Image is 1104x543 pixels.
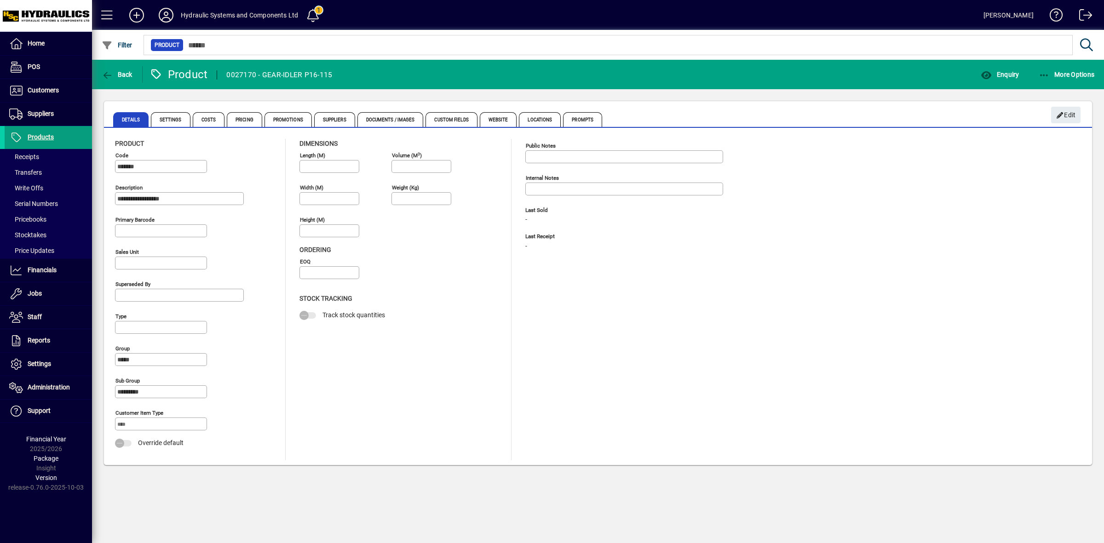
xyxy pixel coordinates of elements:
[525,207,663,213] span: Last Sold
[525,243,527,250] span: -
[115,345,130,352] mat-label: Group
[526,143,556,149] mat-label: Public Notes
[115,410,163,416] mat-label: Customer Item Type
[300,258,310,265] mat-label: EOQ
[115,281,150,287] mat-label: Superseded by
[300,152,325,159] mat-label: Length (m)
[122,7,151,23] button: Add
[99,37,135,53] button: Filter
[115,217,155,223] mat-label: Primary barcode
[418,151,420,156] sup: 3
[5,400,92,423] a: Support
[193,112,225,127] span: Costs
[525,216,527,223] span: -
[115,377,140,384] mat-label: Sub group
[28,266,57,274] span: Financials
[5,79,92,102] a: Customers
[99,66,135,83] button: Back
[113,112,149,127] span: Details
[264,112,312,127] span: Promotions
[5,227,92,243] a: Stocktakes
[5,149,92,165] a: Receipts
[5,282,92,305] a: Jobs
[9,247,54,254] span: Price Updates
[978,66,1021,83] button: Enquiry
[1043,2,1063,32] a: Knowledge Base
[28,290,42,297] span: Jobs
[9,169,42,176] span: Transfers
[300,217,325,223] mat-label: Height (m)
[115,152,128,159] mat-label: Code
[28,86,59,94] span: Customers
[983,8,1034,23] div: [PERSON_NAME]
[299,140,338,147] span: Dimensions
[1051,107,1081,123] button: Edit
[26,435,66,443] span: Financial Year
[5,329,92,352] a: Reports
[322,311,385,319] span: Track stock quantities
[115,184,143,191] mat-label: Description
[525,234,663,240] span: Last Receipt
[299,246,331,253] span: Ordering
[5,211,92,227] a: Pricebooks
[9,153,39,160] span: Receipts
[28,407,51,414] span: Support
[102,71,132,78] span: Back
[392,184,419,191] mat-label: Weight (Kg)
[138,439,184,446] span: Override default
[28,110,54,117] span: Suppliers
[155,40,179,50] span: Product
[5,165,92,180] a: Transfers
[226,68,332,82] div: 0027170 - GEAR-IDLER P16-115
[5,56,92,79] a: POS
[5,306,92,329] a: Staff
[9,184,43,192] span: Write Offs
[151,7,181,23] button: Profile
[5,353,92,376] a: Settings
[299,295,352,302] span: Stock Tracking
[34,455,58,462] span: Package
[5,196,92,211] a: Serial Numbers
[35,474,57,481] span: Version
[28,313,42,320] span: Staff
[5,376,92,399] a: Administration
[28,337,50,344] span: Reports
[9,200,58,207] span: Serial Numbers
[28,40,45,47] span: Home
[151,112,190,127] span: Settings
[115,249,139,255] mat-label: Sales unit
[9,216,46,223] span: Pricebooks
[480,112,517,127] span: Website
[314,112,355,127] span: Suppliers
[28,133,54,141] span: Products
[227,112,262,127] span: Pricing
[115,140,144,147] span: Product
[526,175,559,181] mat-label: Internal Notes
[115,313,126,320] mat-label: Type
[1056,108,1076,123] span: Edit
[5,243,92,258] a: Price Updates
[102,41,132,49] span: Filter
[392,152,422,159] mat-label: Volume (m )
[5,180,92,196] a: Write Offs
[981,71,1019,78] span: Enquiry
[357,112,424,127] span: Documents / Images
[519,112,561,127] span: Locations
[9,231,46,239] span: Stocktakes
[28,360,51,367] span: Settings
[1072,2,1092,32] a: Logout
[300,184,323,191] mat-label: Width (m)
[28,63,40,70] span: POS
[5,103,92,126] a: Suppliers
[5,259,92,282] a: Financials
[181,8,298,23] div: Hydraulic Systems and Components Ltd
[1036,66,1097,83] button: More Options
[425,112,477,127] span: Custom Fields
[28,383,70,391] span: Administration
[92,66,143,83] app-page-header-button: Back
[149,67,208,82] div: Product
[1039,71,1095,78] span: More Options
[5,32,92,55] a: Home
[563,112,602,127] span: Prompts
